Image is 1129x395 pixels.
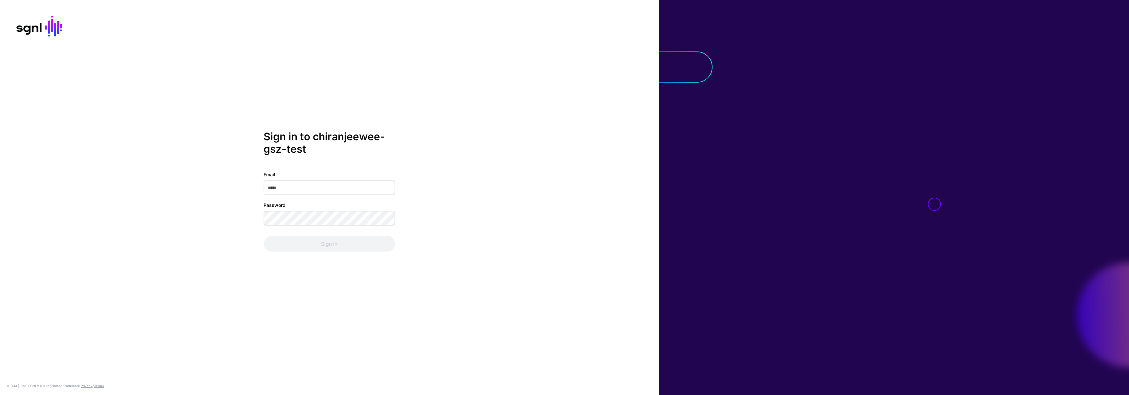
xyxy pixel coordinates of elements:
a: Terms [94,384,104,388]
div: © [URL], Inc. SGNL® is a registered trademark. & [7,383,104,388]
label: Email [264,171,275,178]
label: Password [264,202,286,208]
h2: Sign in to chiranjeewee-gsz-test [264,130,395,155]
a: Privacy [81,384,93,388]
